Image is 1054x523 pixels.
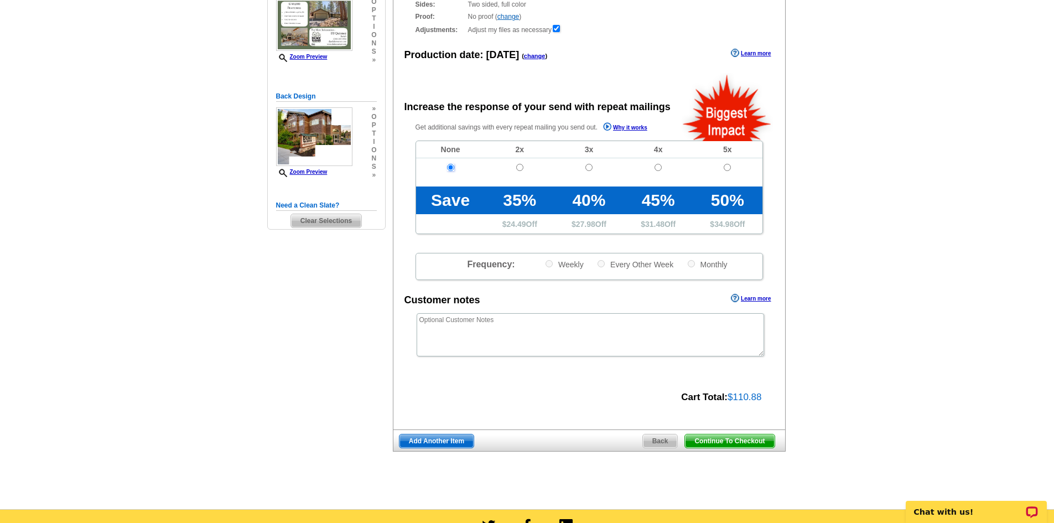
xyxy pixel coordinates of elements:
span: n [371,39,376,48]
span: s [371,163,376,171]
input: Every Other Week [598,260,605,267]
span: o [371,113,376,121]
span: 24.49 [507,220,526,229]
span: » [371,171,376,179]
a: Learn more [731,294,771,303]
td: Save [416,187,485,214]
td: $ Off [554,214,624,234]
td: 2x [485,141,554,158]
span: 34.98 [714,220,734,229]
a: Zoom Preview [276,54,328,60]
td: None [416,141,485,158]
span: s [371,48,376,56]
span: 31.48 [645,220,664,229]
span: 27.98 [576,220,595,229]
span: $110.88 [728,392,761,402]
td: 40% [554,187,624,214]
strong: Cart Total: [681,392,728,402]
span: i [371,138,376,146]
span: t [371,14,376,23]
td: 50% [693,187,762,214]
h5: Back Design [276,91,377,102]
span: o [371,31,376,39]
span: i [371,23,376,31]
div: Customer notes [404,293,480,308]
span: » [371,56,376,64]
span: [DATE] [486,49,520,60]
a: Add Another Item [399,434,474,448]
span: Clear Selections [291,214,361,227]
img: small-thumb.jpg [276,107,352,166]
a: Learn more [731,49,771,58]
div: Adjust my files as necessary [416,24,763,35]
td: 4x [624,141,693,158]
td: $ Off [485,214,554,234]
td: $ Off [624,214,693,234]
div: Production date: [404,48,548,63]
span: Add Another Item [399,434,474,448]
span: Frequency: [467,260,515,269]
td: 5x [693,141,762,158]
span: p [371,6,376,14]
span: o [371,146,376,154]
a: change [524,53,546,59]
span: Continue To Checkout [685,434,774,448]
span: n [371,154,376,163]
td: 35% [485,187,554,214]
input: Weekly [546,260,553,267]
div: No proof ( ) [416,12,763,22]
label: Weekly [544,259,584,270]
strong: Proof: [416,12,465,22]
td: 45% [624,187,693,214]
label: Every Other Week [596,259,673,270]
td: 3x [554,141,624,158]
span: ( ) [522,53,547,59]
label: Monthly [687,259,728,270]
td: $ Off [693,214,762,234]
p: Get additional savings with every repeat mailing you send out. [416,121,671,134]
div: Increase the response of your send with repeat mailings [404,100,671,115]
span: Back [643,434,678,448]
a: Back [642,434,678,448]
input: Monthly [688,260,695,267]
span: » [371,105,376,113]
span: p [371,121,376,130]
img: biggestImpact.png [682,73,773,141]
span: t [371,130,376,138]
a: Zoom Preview [276,169,328,175]
h5: Need a Clean Slate? [276,200,377,211]
iframe: LiveChat chat widget [899,488,1054,523]
strong: Adjustments: [416,25,465,35]
a: change [497,13,519,20]
a: Why it works [603,122,647,134]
